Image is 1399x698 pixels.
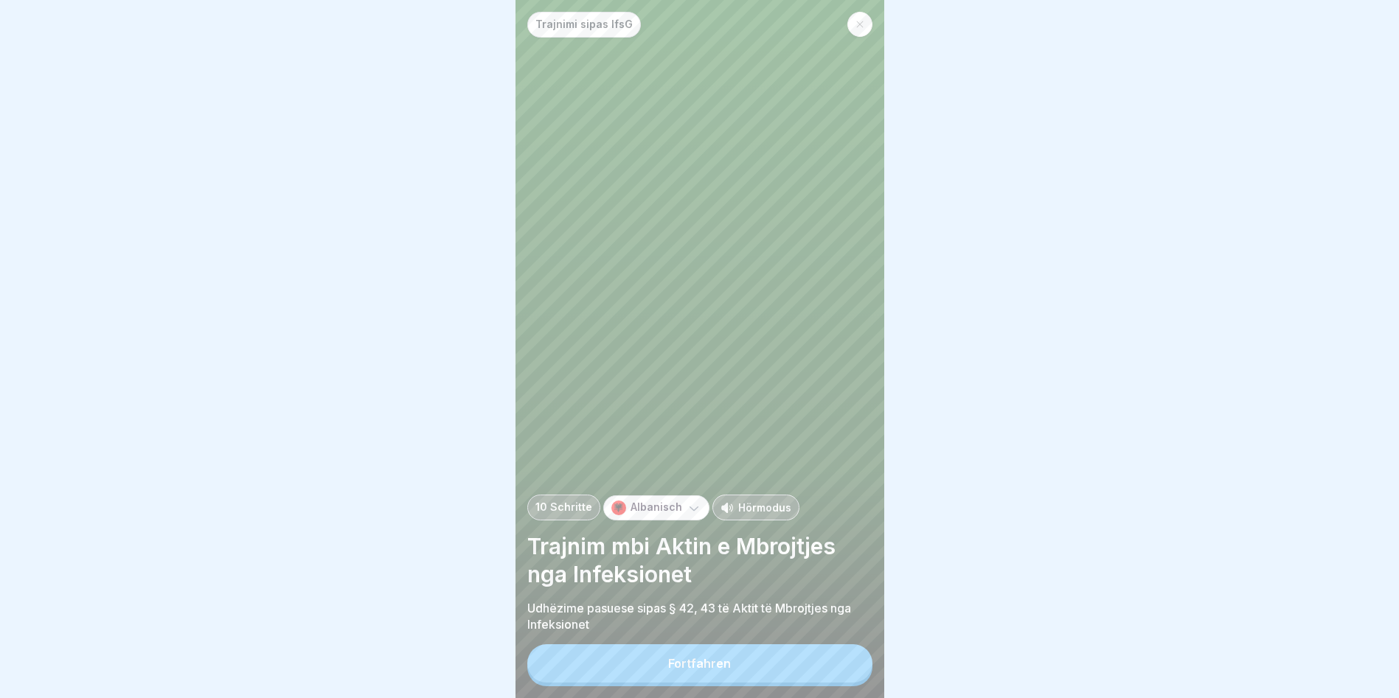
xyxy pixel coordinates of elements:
p: 10 Schritte [535,501,592,514]
button: Fortfahren [527,644,872,683]
div: Fortfahren [668,657,731,670]
img: al.svg [611,500,626,515]
p: Albanisch [631,501,682,514]
p: Trajnimi sipas IfsG [535,18,633,31]
p: Udhëzime pasuese sipas § 42, 43 të Aktit të Mbrojtjes nga Infeksionet [527,600,872,632]
p: Trajnim mbi Aktin e Mbrojtjes nga Infeksionet [527,532,872,588]
p: Hörmodus [738,500,791,515]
